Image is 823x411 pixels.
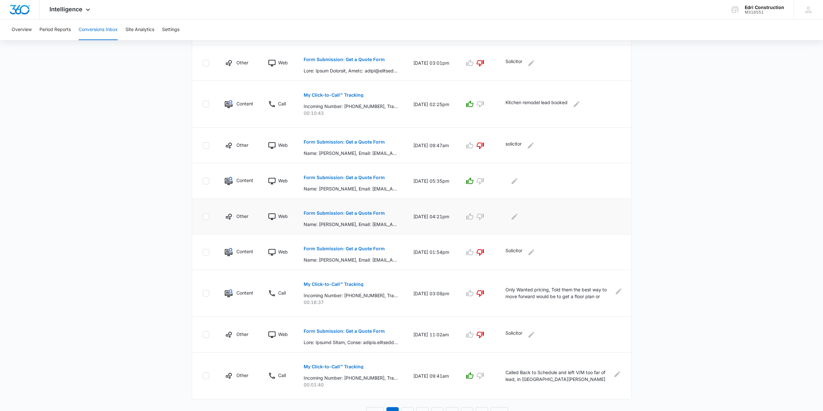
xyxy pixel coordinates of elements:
p: Web [278,331,288,338]
button: Form Submission: Get a Quote Form [304,241,385,256]
p: Solicitor [505,247,522,257]
p: Kitchen remodel lead booked [505,99,568,109]
p: Content [236,177,253,184]
button: Form Submission: Get a Quote Form [304,134,385,150]
button: My Click-to-Call™ Tracking [304,276,363,292]
p: 00:10:43 [304,110,398,116]
p: Other [236,331,248,338]
p: Name: [PERSON_NAME], Email: [EMAIL_ADDRESS][DOMAIN_NAME], Phone: [PHONE_NUMBER], What Service(s) ... [304,256,398,263]
p: My Click-to-Call™ Tracking [304,93,363,97]
p: Other [236,142,248,148]
td: [DATE] 03:08pm [406,270,457,317]
p: Form Submission: Get a Quote Form [304,211,385,215]
button: Edit Comments [571,99,582,109]
button: Period Reports [39,19,71,40]
p: Other [236,372,248,379]
p: Called Back to Schedule and left V/M too far of lead, in [GEOGRAPHIC_DATA][PERSON_NAME] [505,369,610,383]
button: Form Submission: Get a Quote Form [304,170,385,185]
td: [DATE] 11:02am [406,317,457,352]
button: Edit Comments [526,58,536,68]
p: Call [278,289,286,296]
p: Web [278,177,288,184]
button: Form Submission: Get a Quote Form [304,323,385,339]
td: [DATE] 09:47am [406,128,457,163]
p: Content [236,289,253,296]
button: Edit Comments [526,247,536,257]
p: Other [236,213,248,220]
p: Solicitor [505,58,522,68]
td: [DATE] 05:35pm [406,163,457,199]
button: My Click-to-Call™ Tracking [304,87,363,103]
td: [DATE] 09:41am [406,352,457,399]
p: Name: [PERSON_NAME], Email: [EMAIL_ADDRESS][DOMAIN_NAME], Phone: [PHONE_NUMBER], What Service(s) ... [304,185,398,192]
p: Form Submission: Get a Quote Form [304,57,385,62]
p: Incoming Number: [PHONE_NUMBER], Tracking Number: [PHONE_NUMBER], Ring To: [PHONE_NUMBER], Caller... [304,374,398,381]
button: Conversions Inbox [79,19,118,40]
p: Call [278,372,286,379]
p: Web [278,142,288,148]
button: Form Submission: Get a Quote Form [304,52,385,67]
p: Incoming Number: [PHONE_NUMBER], Tracking Number: [PHONE_NUMBER], Ring To: [PHONE_NUMBER], Caller... [304,103,398,110]
div: account id [745,10,784,15]
p: My Click-to-Call™ Tracking [304,364,363,369]
td: [DATE] 02:25pm [406,81,457,128]
td: [DATE] 01:54pm [406,234,457,270]
p: Form Submission: Get a Quote Form [304,329,385,333]
p: Web [278,248,288,255]
p: Form Submission: Get a Quote Form [304,140,385,144]
p: Form Submission: Get a Quote Form [304,246,385,251]
p: Other [236,59,248,66]
button: My Click-to-Call™ Tracking [304,359,363,374]
p: Name: [PERSON_NAME], Email: [EMAIL_ADDRESS][DOMAIN_NAME], Phone: [PHONE_NUMBER], What Service(s) ... [304,150,398,157]
p: Incoming Number: [PHONE_NUMBER], Tracking Number: [PHONE_NUMBER], Ring To: [PHONE_NUMBER], Caller... [304,292,398,299]
p: Name: [PERSON_NAME], Email: [EMAIL_ADDRESS][DOMAIN_NAME], Phone: [PHONE_NUMBER], What Service(s) ... [304,221,398,228]
button: Edit Comments [525,140,536,151]
button: Settings [162,19,179,40]
p: Solicitor [505,330,522,340]
p: solicitor [505,140,522,151]
p: Content [236,248,253,255]
p: Lore: Ipsumd Sitam, Conse: adipis.elitseddoeiusmodt8@incid.utl, Etdol: 4979437492, Magn Aliquae(a... [304,339,398,346]
button: Overview [12,19,32,40]
p: My Click-to-Call™ Tracking [304,282,363,287]
p: Lore: Ipsum Dolorsit, Ametc: adipi@elitseddoeiusmod.tem, Incid: 0954037480, Utla Etdolor(m) Ali E... [304,67,398,74]
button: Site Analytics [125,19,154,40]
td: [DATE] 03:01pm [406,45,457,81]
p: 00:16:37 [304,299,398,306]
p: Web [278,213,288,220]
span: Intelligence [49,6,82,13]
p: Content [236,100,253,107]
p: Call [278,100,286,107]
p: Form Submission: Get a Quote Form [304,175,385,180]
button: Form Submission: Get a Quote Form [304,205,385,221]
div: account name [745,5,784,10]
button: Edit Comments [509,211,520,222]
p: 00:01:40 [304,381,398,388]
p: Web [278,59,288,66]
button: Edit Comments [614,369,621,379]
td: [DATE] 04:21pm [406,199,457,234]
p: Only Wanted pricing, Told them the best way to move forward would be to get a floor plan or desig... [505,286,612,301]
button: Edit Comments [509,176,520,186]
button: Edit Comments [616,286,621,297]
button: Edit Comments [526,330,536,340]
